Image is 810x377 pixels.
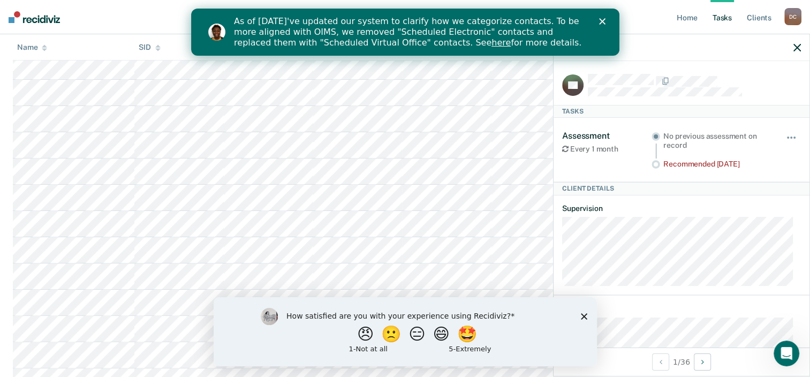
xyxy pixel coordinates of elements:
[300,29,320,39] a: here
[562,304,801,313] dt: Contact
[562,145,652,154] div: Every 1 month
[663,132,771,150] div: No previous assessment on record
[191,9,619,56] iframe: Intercom live chat banner
[554,182,809,195] div: Client Details
[562,131,652,141] div: Assessment
[554,348,809,376] div: 1 / 36
[214,297,597,366] iframe: Survey by Kim from Recidiviz
[17,43,47,52] div: Name
[652,353,669,371] button: Previous Client
[774,341,799,366] iframe: Intercom live chat
[408,10,419,16] div: Close
[9,11,60,23] img: Recidiviz
[784,8,801,25] div: D C
[562,204,801,213] dt: Supervision
[554,105,809,118] div: Tasks
[663,160,771,169] div: Recommended [DATE]
[694,353,711,371] button: Next Client
[139,43,161,52] div: SID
